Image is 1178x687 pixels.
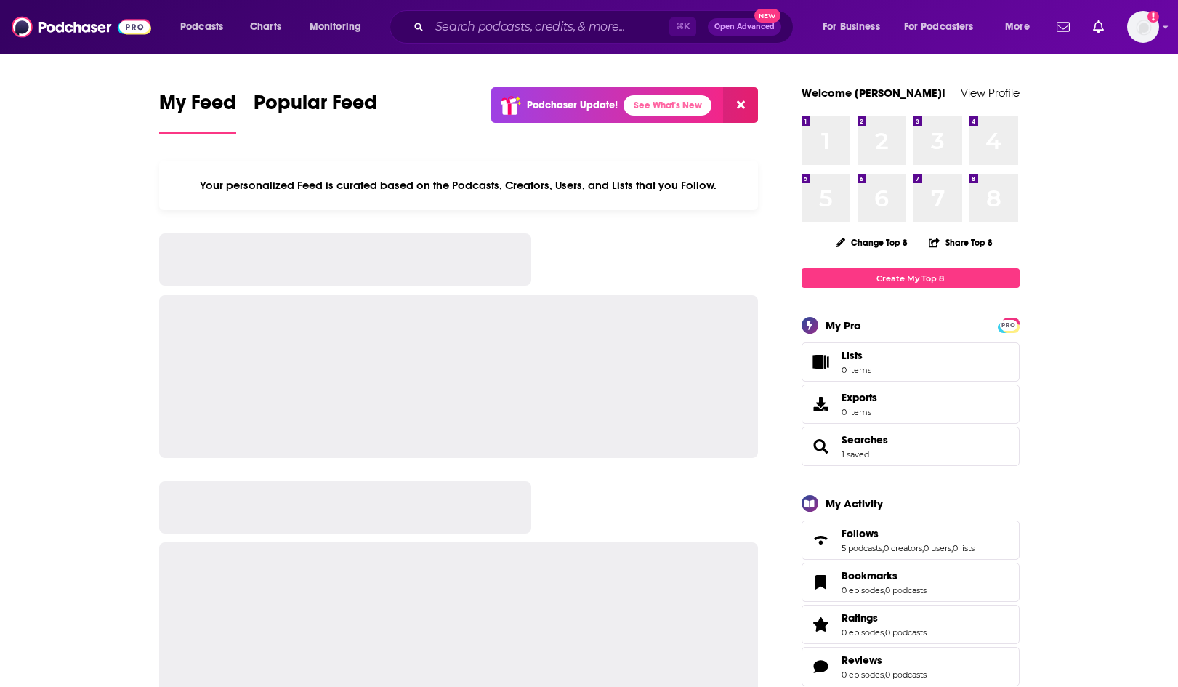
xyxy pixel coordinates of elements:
[802,86,945,100] a: Welcome [PERSON_NAME]!
[310,17,361,37] span: Monitoring
[826,318,861,332] div: My Pro
[842,569,897,582] span: Bookmarks
[885,670,927,680] a: 0 podcasts
[842,654,927,667] a: Reviews
[1127,11,1159,43] span: Logged in as sarahhallprinc
[802,605,1020,644] span: Ratings
[254,90,377,124] span: Popular Feed
[1000,320,1017,331] span: PRO
[1087,15,1110,39] a: Show notifications dropdown
[170,15,242,39] button: open menu
[159,90,236,134] a: My Feed
[802,647,1020,686] span: Reviews
[807,572,836,592] a: Bookmarks
[807,530,836,550] a: Follows
[802,521,1020,560] span: Follows
[807,394,836,414] span: Exports
[842,670,884,680] a: 0 episodes
[714,23,775,31] span: Open Advanced
[842,527,879,540] span: Follows
[159,161,759,210] div: Your personalized Feed is curated based on the Podcasts, Creators, Users, and Lists that you Follow.
[884,627,885,638] span: ,
[527,99,618,111] p: Podchaser Update!
[802,427,1020,466] span: Searches
[961,86,1020,100] a: View Profile
[802,268,1020,288] a: Create My Top 8
[708,18,781,36] button: Open AdvancedNew
[842,611,927,624] a: Ratings
[669,17,696,36] span: ⌘ K
[1000,319,1017,330] a: PRO
[807,614,836,635] a: Ratings
[241,15,290,39] a: Charts
[807,656,836,677] a: Reviews
[802,385,1020,424] a: Exports
[928,228,993,257] button: Share Top 8
[904,17,974,37] span: For Podcasters
[12,13,151,41] img: Podchaser - Follow, Share and Rate Podcasts
[884,585,885,595] span: ,
[924,543,951,553] a: 0 users
[807,436,836,457] a: Searches
[1147,11,1159,23] svg: Add a profile image
[807,352,836,372] span: Lists
[884,670,885,680] span: ,
[842,349,871,362] span: Lists
[624,95,711,116] a: See What's New
[951,543,953,553] span: ,
[842,365,871,375] span: 0 items
[299,15,380,39] button: open menu
[922,543,924,553] span: ,
[885,627,927,638] a: 0 podcasts
[802,342,1020,382] a: Lists
[823,17,880,37] span: For Business
[1005,17,1030,37] span: More
[842,433,888,446] a: Searches
[826,497,883,510] div: My Activity
[842,449,869,459] a: 1 saved
[1051,15,1076,39] a: Show notifications dropdown
[754,9,780,23] span: New
[882,543,884,553] span: ,
[842,611,878,624] span: Ratings
[842,654,882,667] span: Reviews
[842,543,882,553] a: 5 podcasts
[842,391,877,404] span: Exports
[1127,11,1159,43] img: User Profile
[842,349,863,362] span: Lists
[827,233,917,252] button: Change Top 8
[995,15,1048,39] button: open menu
[842,527,975,540] a: Follows
[254,90,377,134] a: Popular Feed
[250,17,281,37] span: Charts
[159,90,236,124] span: My Feed
[842,569,927,582] a: Bookmarks
[885,585,927,595] a: 0 podcasts
[812,15,898,39] button: open menu
[895,15,995,39] button: open menu
[842,407,877,417] span: 0 items
[842,585,884,595] a: 0 episodes
[884,543,922,553] a: 0 creators
[403,10,807,44] div: Search podcasts, credits, & more...
[953,543,975,553] a: 0 lists
[429,15,669,39] input: Search podcasts, credits, & more...
[802,563,1020,602] span: Bookmarks
[842,627,884,638] a: 0 episodes
[1127,11,1159,43] button: Show profile menu
[180,17,223,37] span: Podcasts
